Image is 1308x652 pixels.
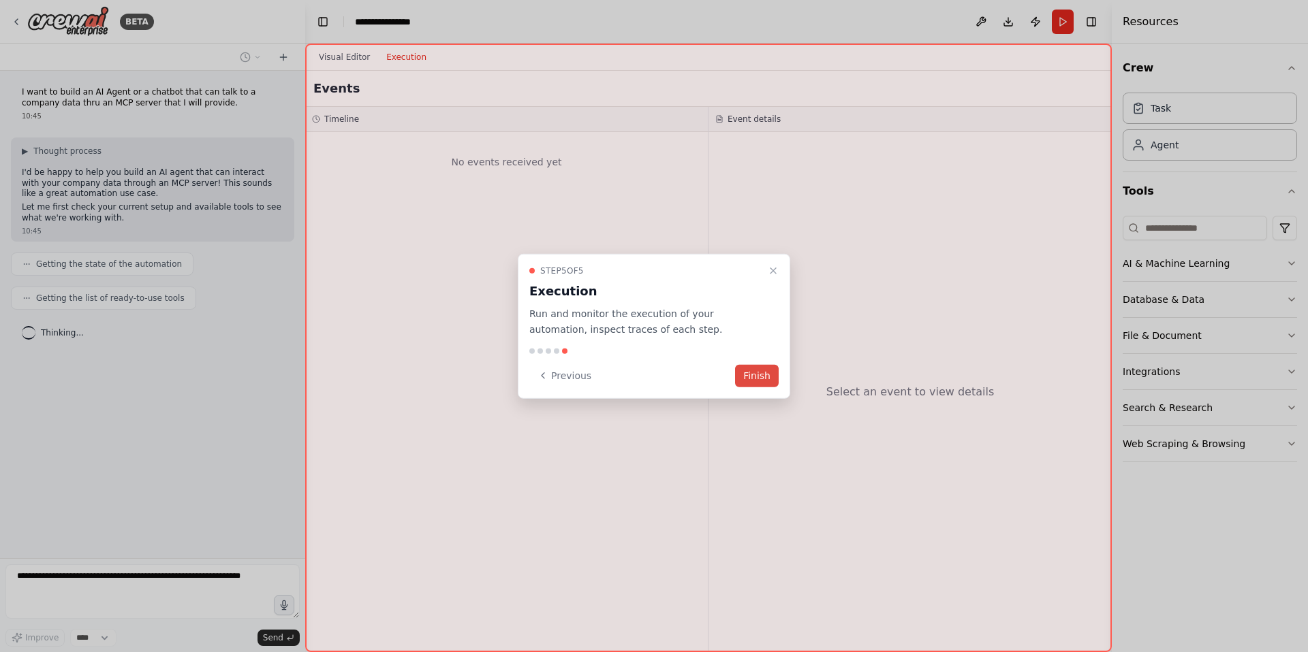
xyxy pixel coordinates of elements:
[735,364,779,387] button: Finish
[540,265,584,276] span: Step 5 of 5
[313,12,332,31] button: Hide left sidebar
[765,263,781,279] button: Close walkthrough
[529,364,599,387] button: Previous
[529,306,762,338] p: Run and monitor the execution of your automation, inspect traces of each step.
[529,282,762,301] h3: Execution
